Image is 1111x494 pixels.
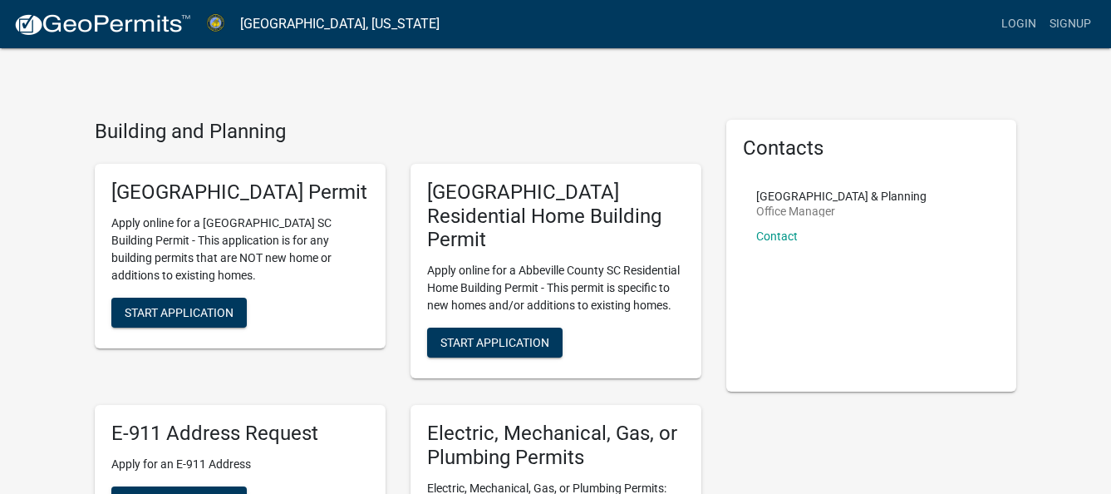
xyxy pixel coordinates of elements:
button: Start Application [111,298,247,328]
a: Login [995,8,1043,40]
button: Start Application [427,328,563,358]
p: Apply online for a Abbeville County SC Residential Home Building Permit - This permit is specific... [427,262,685,314]
p: [GEOGRAPHIC_DATA] & Planning [756,190,927,202]
img: Abbeville County, South Carolina [204,12,227,35]
a: Contact [756,230,798,243]
p: Office Manager [756,205,927,217]
h5: E-911 Address Request [111,422,369,446]
a: Signup [1043,8,1098,40]
span: Start Application [440,336,549,349]
p: Apply online for a [GEOGRAPHIC_DATA] SC Building Permit - This application is for any building pe... [111,215,369,284]
h5: Electric, Mechanical, Gas, or Plumbing Permits [427,422,685,470]
h4: Building and Planning [95,120,701,144]
h5: [GEOGRAPHIC_DATA] Residential Home Building Permit [427,180,685,252]
h5: [GEOGRAPHIC_DATA] Permit [111,180,369,205]
p: Apply for an E-911 Address [111,456,369,473]
a: [GEOGRAPHIC_DATA], [US_STATE] [240,10,440,38]
span: Start Application [125,305,234,319]
h5: Contacts [743,136,1000,161]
